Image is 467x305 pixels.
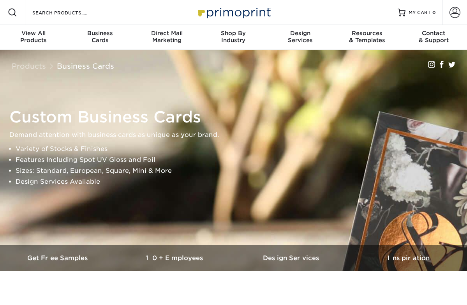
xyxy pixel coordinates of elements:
span: Contact [400,30,467,37]
span: Business [67,30,133,37]
div: Marketing [134,30,200,44]
div: & Support [400,30,467,44]
input: SEARCH PRODUCTS..... [32,8,107,17]
div: Services [267,30,333,44]
li: Sizes: Standard, European, Square, Mini & More [16,165,465,176]
a: Shop ByIndustry [200,25,267,50]
span: Resources [333,30,400,37]
a: Direct MailMarketing [134,25,200,50]
a: Contact& Support [400,25,467,50]
h3: Design Services [234,254,351,262]
span: Shop By [200,30,267,37]
a: Resources& Templates [333,25,400,50]
h3: 10+ Employees [117,254,234,262]
span: Direct Mail [134,30,200,37]
img: Primoprint [195,4,273,21]
h1: Custom Business Cards [9,108,465,126]
a: Business Cards [57,62,114,70]
a: Inspiration [350,245,467,271]
a: BusinessCards [67,25,133,50]
li: Features Including Spot UV Gloss and Foil [16,154,465,165]
a: Products [12,62,46,70]
span: Design [267,30,333,37]
li: Variety of Stocks & Finishes [16,144,465,154]
h3: Inspiration [350,254,467,262]
a: Design Services [234,245,351,271]
li: Design Services Available [16,176,465,187]
div: Industry [200,30,267,44]
p: Demand attention with business cards as unique as your brand. [9,129,465,140]
span: MY CART [409,9,431,16]
a: 10+ Employees [117,245,234,271]
div: Cards [67,30,133,44]
a: DesignServices [267,25,333,50]
div: & Templates [333,30,400,44]
span: 0 [432,10,436,15]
